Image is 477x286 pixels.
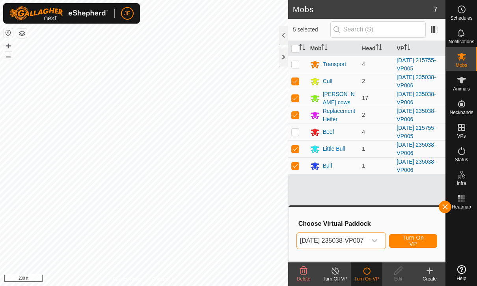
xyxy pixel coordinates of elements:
p-sorticon: Activate to sort [321,45,328,52]
span: Delete [297,276,311,282]
a: [DATE] 215755-VP005 [397,125,436,139]
a: [DATE] 235038-VP006 [397,91,436,105]
div: Transport [323,60,346,68]
th: VP [393,41,445,56]
div: Turn Off VP [319,275,351,282]
p-sorticon: Activate to sort [376,45,382,52]
span: JE [124,9,130,18]
div: dropdown trigger [367,233,382,249]
span: Heatmap [452,205,471,209]
a: [DATE] 235038-VP006 [397,159,436,173]
span: Infra [457,181,466,186]
a: Contact Us [152,276,175,283]
span: 1 [362,162,365,169]
div: Bull [323,162,332,170]
span: 2 [362,78,365,84]
span: 1 [362,146,365,152]
div: [PERSON_NAME] cows [323,90,356,107]
span: 4 [362,129,365,135]
span: Turn On VP [399,234,427,247]
p-sorticon: Activate to sort [404,45,410,52]
span: 7 [433,4,438,15]
div: Little Bull [323,145,345,153]
div: Create [414,275,445,282]
span: Notifications [449,39,474,44]
th: Head [359,41,393,56]
span: 2025-08-16 235038-VP007 [297,233,367,249]
span: Animals [453,87,470,91]
button: Reset Map [4,28,13,38]
span: Mobs [456,63,467,68]
span: Help [457,276,466,281]
h3: Choose Virtual Paddock [298,220,437,227]
a: Help [446,262,477,284]
div: Replacement Heifer [323,107,356,124]
div: Cull [323,77,332,85]
span: 2 [362,112,365,118]
th: Mob [307,41,359,56]
p-sorticon: Activate to sort [299,45,306,52]
span: Schedules [450,16,472,20]
button: – [4,52,13,61]
div: Edit [382,275,414,282]
span: VPs [457,134,466,138]
a: [DATE] 235038-VP006 [397,108,436,122]
span: 5 selected [293,26,330,34]
span: Neckbands [449,110,473,115]
button: + [4,41,13,51]
img: Gallagher Logo [9,6,108,20]
h2: Mobs [293,5,433,14]
span: 4 [362,61,365,67]
a: [DATE] 235038-VP006 [397,142,436,156]
button: Turn On VP [389,234,437,248]
input: Search (S) [330,21,426,38]
a: [DATE] 235038-VP006 [397,74,436,89]
span: 17 [362,95,368,101]
div: Turn On VP [351,275,382,282]
div: Beef [323,128,334,136]
button: Map Layers [17,29,27,38]
a: [DATE] 215755-VP005 [397,57,436,72]
span: Status [455,157,468,162]
a: Privacy Policy [113,276,142,283]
